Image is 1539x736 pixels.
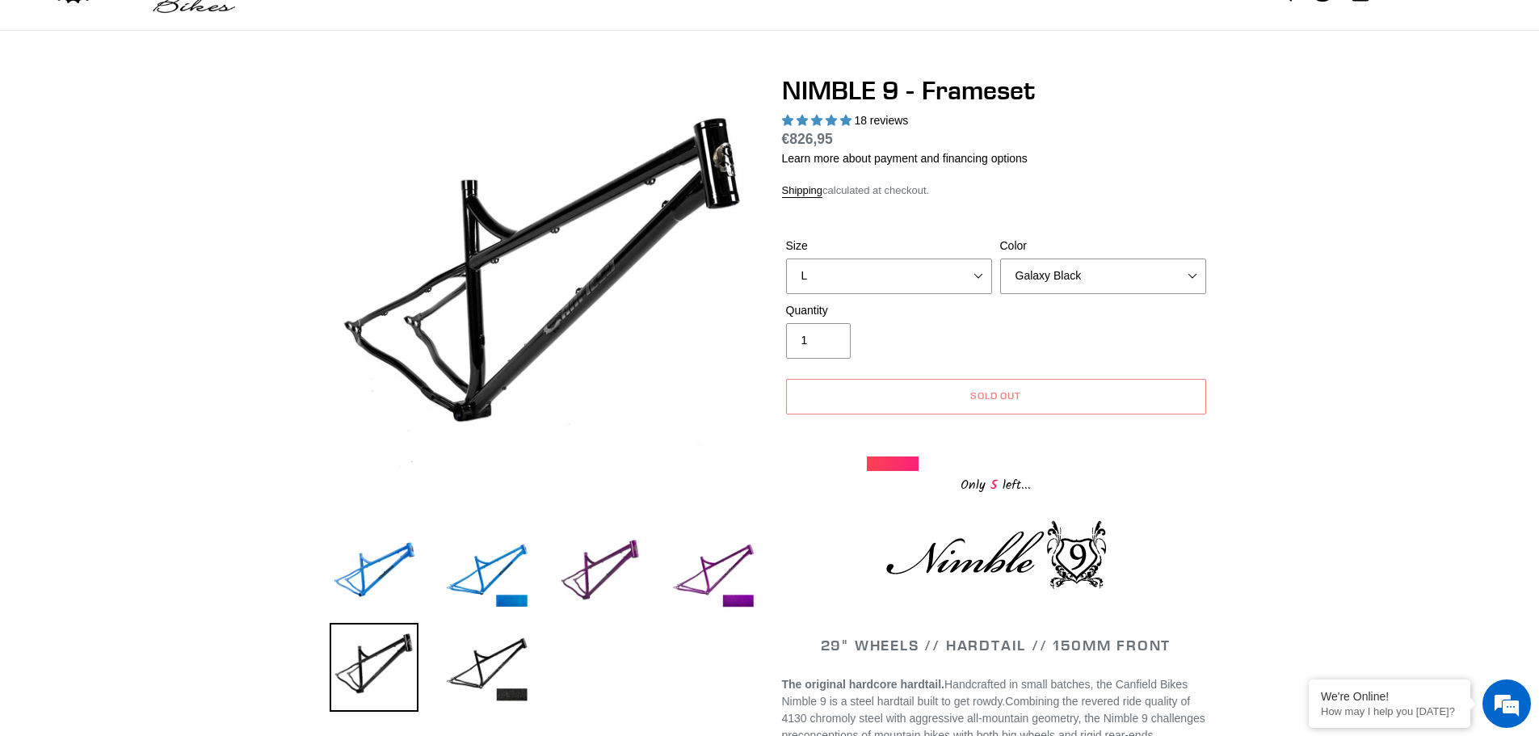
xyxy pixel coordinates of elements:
[8,441,308,498] textarea: Type your message and hit 'Enter'
[782,184,823,198] a: Shipping
[94,204,223,367] span: We're online!
[782,678,944,691] strong: The original hardcore hardtail.
[786,238,992,254] label: Size
[1321,705,1458,717] p: How may I help you today?
[986,475,1003,495] span: 5
[1000,238,1206,254] label: Color
[867,471,1125,496] div: Only left...
[18,89,42,113] div: Navigation go back
[443,623,532,712] img: Load image into Gallery viewer, NIMBLE 9 - Frameset
[669,529,758,618] img: Load image into Gallery viewer, NIMBLE 9 - Frameset
[854,114,908,127] span: 18 reviews
[108,90,296,111] div: Chat with us now
[443,529,532,618] img: Load image into Gallery viewer, NIMBLE 9 - Frameset
[970,389,1022,402] span: Sold out
[782,75,1210,106] h1: NIMBLE 9 - Frameset
[330,623,418,712] img: Load image into Gallery viewer, NIMBLE 9 - Frameset
[556,529,645,618] img: Load image into Gallery viewer, NIMBLE 9 - Frameset
[786,379,1206,414] button: Sold out
[265,8,304,47] div: Minimize live chat window
[782,152,1028,165] a: Learn more about payment and financing options
[782,183,1210,199] div: calculated at checkout.
[782,131,833,147] span: €826,95
[1321,690,1458,703] div: We're Online!
[821,636,1171,654] span: 29" WHEELS // HARDTAIL // 150MM FRONT
[782,678,1188,708] span: Handcrafted in small batches, the Canfield Bikes Nimble 9 is a steel hardtail built to get rowdy.
[782,114,855,127] span: 4.89 stars
[330,529,418,618] img: Load image into Gallery viewer, NIMBLE 9 - Frameset
[786,302,992,319] label: Quantity
[52,81,92,121] img: d_696896380_company_1647369064580_696896380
